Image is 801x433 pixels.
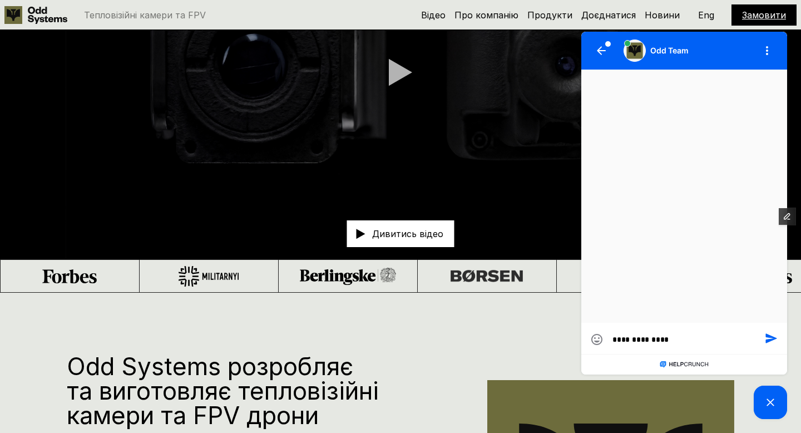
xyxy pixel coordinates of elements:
p: Тепловізійні камери та FPV [84,11,206,19]
iframe: HelpCrunch [578,29,790,422]
h1: Odd Systems розробляє та виготовляє тепловізійні камери та FPV дрони [67,354,454,427]
a: Замовити [742,9,786,21]
p: Eng [698,11,714,19]
a: Відео [421,9,446,21]
a: Доєднатися [581,9,636,21]
p: Дивитись відео [372,229,443,238]
a: Про компанію [454,9,518,21]
a: Продукти [527,9,572,21]
a: Новини [645,9,680,21]
button: Edit Framer Content [779,208,795,225]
